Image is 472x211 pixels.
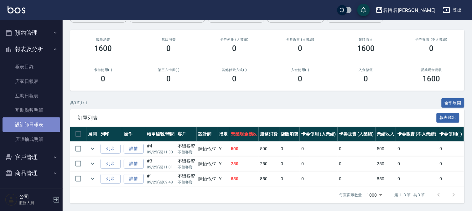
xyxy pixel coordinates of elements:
[145,142,176,156] td: #4
[364,75,368,83] h3: 0
[406,38,457,42] h2: 卡券販賣 (不入業績)
[70,100,87,106] p: 共 3 筆, 1 / 1
[88,159,97,168] button: expand row
[275,38,325,42] h2: 卡券販賣 (入業績)
[396,157,438,171] td: 0
[300,142,338,156] td: 0
[437,115,460,121] a: 報表匯出
[338,157,376,171] td: 0
[217,142,229,156] td: Y
[3,74,60,89] a: 店家日報表
[178,149,195,155] p: 不留客資
[124,144,144,154] a: 詳情
[124,174,144,184] a: 詳情
[279,172,300,186] td: 0
[78,68,128,72] h2: 卡券使用(-)
[259,127,279,142] th: 服務消費
[438,127,464,142] th: 卡券使用(-)
[279,127,300,142] th: 店販消費
[101,174,121,184] button: 列印
[147,164,175,170] p: 09/25 (四) 11:01
[209,38,260,42] h2: 卡券使用 (入業績)
[373,4,438,17] button: 名留名[PERSON_NAME]
[3,117,60,132] a: 設計師日報表
[145,157,176,171] td: #3
[429,44,434,53] h3: 0
[178,143,195,149] div: 不留客資
[275,68,325,72] h2: 入金使用(-)
[197,172,217,186] td: 陳怡伶 /7
[376,157,396,171] td: 250
[365,187,385,203] div: 1000
[440,4,464,16] button: 登出
[3,149,60,165] button: 客戶管理
[147,149,175,155] p: 09/25 (四) 11:30
[178,173,195,179] div: 不留客資
[438,157,464,171] td: 0
[94,44,112,53] h3: 1600
[383,6,435,14] div: 名留名[PERSON_NAME]
[300,127,338,142] th: 卡券使用 (入業績)
[396,142,438,156] td: 0
[217,127,229,142] th: 指定
[3,89,60,103] a: 互助日報表
[376,142,396,156] td: 500
[300,157,338,171] td: 0
[232,75,237,83] h3: 0
[279,157,300,171] td: 0
[259,172,279,186] td: 850
[232,44,237,53] h3: 0
[167,75,171,83] h3: 0
[209,68,260,72] h2: 其他付款方式(-)
[376,127,396,142] th: 業績收入
[124,159,144,169] a: 詳情
[340,38,391,42] h2: 業績收入
[3,41,60,57] button: 報表及分析
[86,127,99,142] th: 展開
[298,44,302,53] h3: 0
[3,25,60,41] button: 預約管理
[88,174,97,183] button: expand row
[3,103,60,117] a: 互助點數明細
[376,172,396,186] td: 850
[279,142,300,156] td: 0
[437,113,460,123] button: 報表匯出
[178,164,195,170] p: 不留客資
[197,142,217,156] td: 陳怡伶 /7
[300,172,338,186] td: 0
[19,200,51,206] p: 服務人員
[178,179,195,185] p: 不留客資
[396,127,438,142] th: 卡券販賣 (不入業績)
[340,68,391,72] h2: 入金儲值
[229,127,259,142] th: 營業現金應收
[19,194,51,200] h5: 公司
[197,157,217,171] td: 陳怡伶 /7
[143,68,194,72] h2: 第三方卡券(-)
[143,38,194,42] h2: 店販消費
[147,179,175,185] p: 09/25 (四) 09:48
[438,142,464,156] td: 0
[122,127,145,142] th: 操作
[3,165,60,181] button: 商品管理
[88,144,97,153] button: expand row
[338,172,376,186] td: 0
[229,157,259,171] td: 250
[229,172,259,186] td: 850
[340,192,362,198] p: 每頁顯示數量
[145,127,176,142] th: 帳單編號/時間
[3,59,60,74] a: 報表目錄
[176,127,197,142] th: 客戶
[101,159,121,169] button: 列印
[338,127,376,142] th: 卡券販賣 (入業績)
[423,75,440,83] h3: 1600
[396,172,438,186] td: 0
[357,44,375,53] h3: 1600
[395,192,425,198] p: 第 1–3 筆 共 3 筆
[99,127,122,142] th: 列印
[8,6,25,13] img: Logo
[5,193,18,206] img: Person
[145,172,176,186] td: #1
[338,142,376,156] td: 0
[229,142,259,156] td: 500
[167,44,171,53] h3: 0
